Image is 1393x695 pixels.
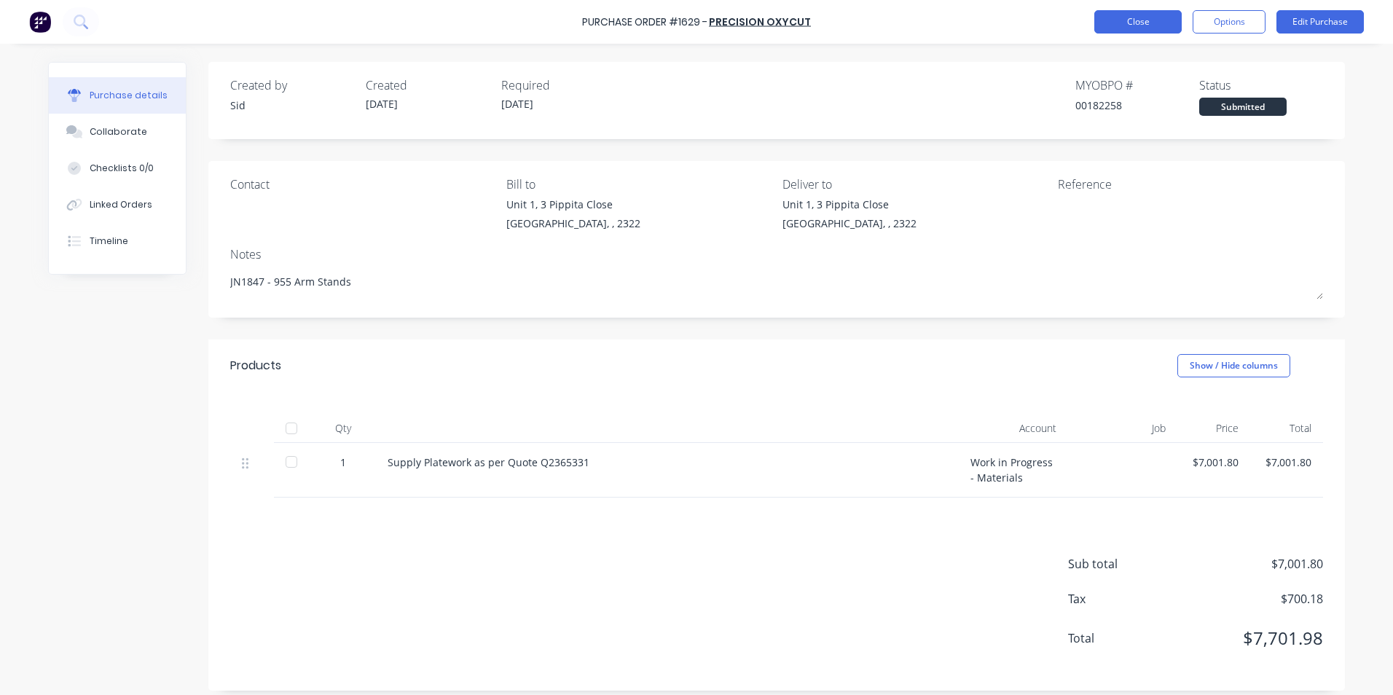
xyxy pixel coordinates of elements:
span: $700.18 [1177,590,1323,608]
div: Unit 1, 3 Pippita Close [506,197,640,212]
div: [GEOGRAPHIC_DATA], , 2322 [506,216,640,231]
div: 1 [322,455,364,470]
div: Purchase Order #1629 - [582,15,707,30]
div: Work in Progress - Materials [959,443,1068,498]
div: Total [1250,414,1323,443]
div: Required [501,76,625,94]
button: Options [1193,10,1266,34]
div: Notes [230,246,1323,263]
span: Sub total [1068,555,1177,573]
div: Supply Platework as per Quote Q2365331 [388,455,947,470]
div: Account [959,414,1068,443]
div: Created by [230,76,354,94]
div: Products [230,357,281,374]
div: $7,001.80 [1262,455,1311,470]
button: Timeline [49,223,186,259]
div: MYOB PO # [1075,76,1199,94]
div: Status [1199,76,1323,94]
div: Submitted [1199,98,1287,116]
div: Sid [230,98,354,113]
button: Collaborate [49,114,186,150]
a: Precision Oxycut [709,15,811,29]
div: Price [1177,414,1250,443]
div: Created [366,76,490,94]
button: Purchase details [49,77,186,114]
button: Show / Hide columns [1177,354,1290,377]
button: Checklists 0/0 [49,150,186,186]
div: Reference [1058,176,1323,193]
span: Total [1068,629,1177,647]
span: Tax [1068,590,1177,608]
div: Checklists 0/0 [90,162,154,175]
div: Unit 1, 3 Pippita Close [782,197,917,212]
div: Linked Orders [90,198,152,211]
div: Purchase details [90,89,168,102]
button: Edit Purchase [1276,10,1364,34]
div: Qty [310,414,376,443]
span: $7,001.80 [1177,555,1323,573]
div: Timeline [90,235,128,248]
div: 00182258 [1075,98,1199,113]
textarea: JN1847 - 955 Arm Stands [230,267,1323,299]
div: Contact [230,176,495,193]
div: Bill to [506,176,772,193]
span: $7,701.98 [1177,625,1323,651]
button: Close [1094,10,1182,34]
div: [GEOGRAPHIC_DATA], , 2322 [782,216,917,231]
div: Collaborate [90,125,147,138]
img: Factory [29,11,51,33]
button: Linked Orders [49,186,186,223]
div: Job [1068,414,1177,443]
div: $7,001.80 [1189,455,1239,470]
div: Deliver to [782,176,1048,193]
